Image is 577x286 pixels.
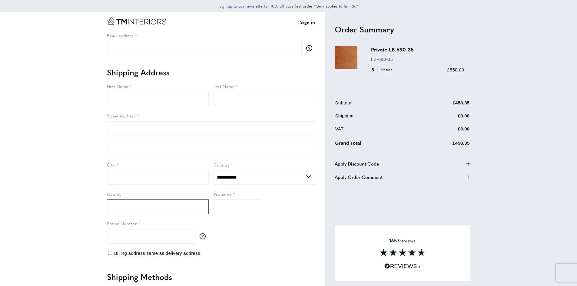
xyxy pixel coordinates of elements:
a: Sign in [300,18,315,26]
td: Shipping [335,112,416,124]
span: Phone Number [107,220,137,226]
h2: Shipping Address [107,67,315,78]
button: More information [200,233,209,239]
img: Reviews section [380,249,425,256]
td: Grand Total [335,138,416,151]
h2: Order Summary [335,24,470,35]
span: Apply Order Comment [335,173,383,181]
span: Apply Discount Code [335,160,379,167]
a: Sign up to our newsletter [219,3,264,9]
img: Private LB 690 35 [335,46,357,69]
span: Postcode [214,191,232,197]
span: County [107,191,121,197]
input: Billing address same as delivery address [108,251,112,255]
span: reviews [389,238,416,244]
td: £0.00 [417,125,470,137]
span: Meters [377,67,394,73]
span: First Name [107,83,128,89]
span: City [107,162,115,168]
img: Reviews.io 5 stars [384,263,421,269]
a: Go to Home page [107,17,166,25]
td: £0.00 [417,112,470,124]
h3: Private LB 690 35 [371,46,464,53]
button: More information [306,45,315,51]
p: LB-690-35 [371,56,464,63]
div: 5 [371,66,394,74]
span: Billing address same as delivery address [114,251,200,256]
span: Last Name [214,83,235,89]
td: VAT [335,125,416,137]
span: Street Address [107,113,136,119]
h2: Shipping Methods [107,271,315,282]
strong: 1657 [389,237,400,244]
span: Email address [107,32,134,38]
span: Country [214,162,230,168]
td: Subtotal [335,99,416,111]
span: for 10% off your first order *Only applies to full RRP [219,3,358,9]
td: £458.35 [417,138,470,151]
span: £550.00 [447,67,464,72]
td: £458.35 [417,99,470,111]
